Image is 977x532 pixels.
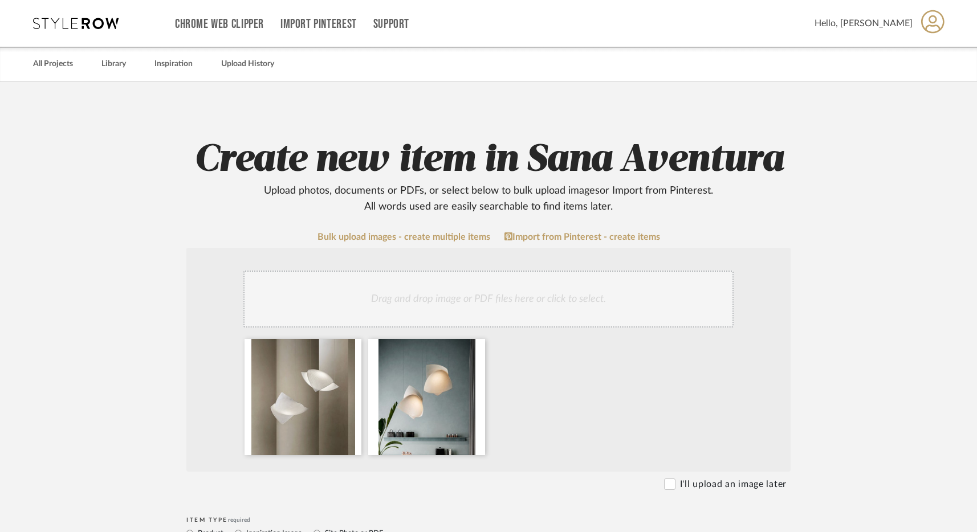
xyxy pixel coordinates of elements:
[815,17,913,30] span: Hello, [PERSON_NAME]
[680,477,787,491] label: I'll upload an image later
[154,56,193,72] a: Inspiration
[125,137,852,215] h2: Create new item in Sana Aventura
[228,517,250,523] span: required
[33,56,73,72] a: All Projects
[175,19,264,29] a: Chrome Web Clipper
[317,232,490,242] a: Bulk upload images - create multiple items
[221,56,274,72] a: Upload History
[373,19,409,29] a: Support
[504,232,660,242] a: Import from Pinterest - create items
[101,56,126,72] a: Library
[255,183,722,215] div: Upload photos, documents or PDFs, or select below to bulk upload images or Import from Pinterest ...
[280,19,357,29] a: Import Pinterest
[186,517,791,523] div: Item Type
